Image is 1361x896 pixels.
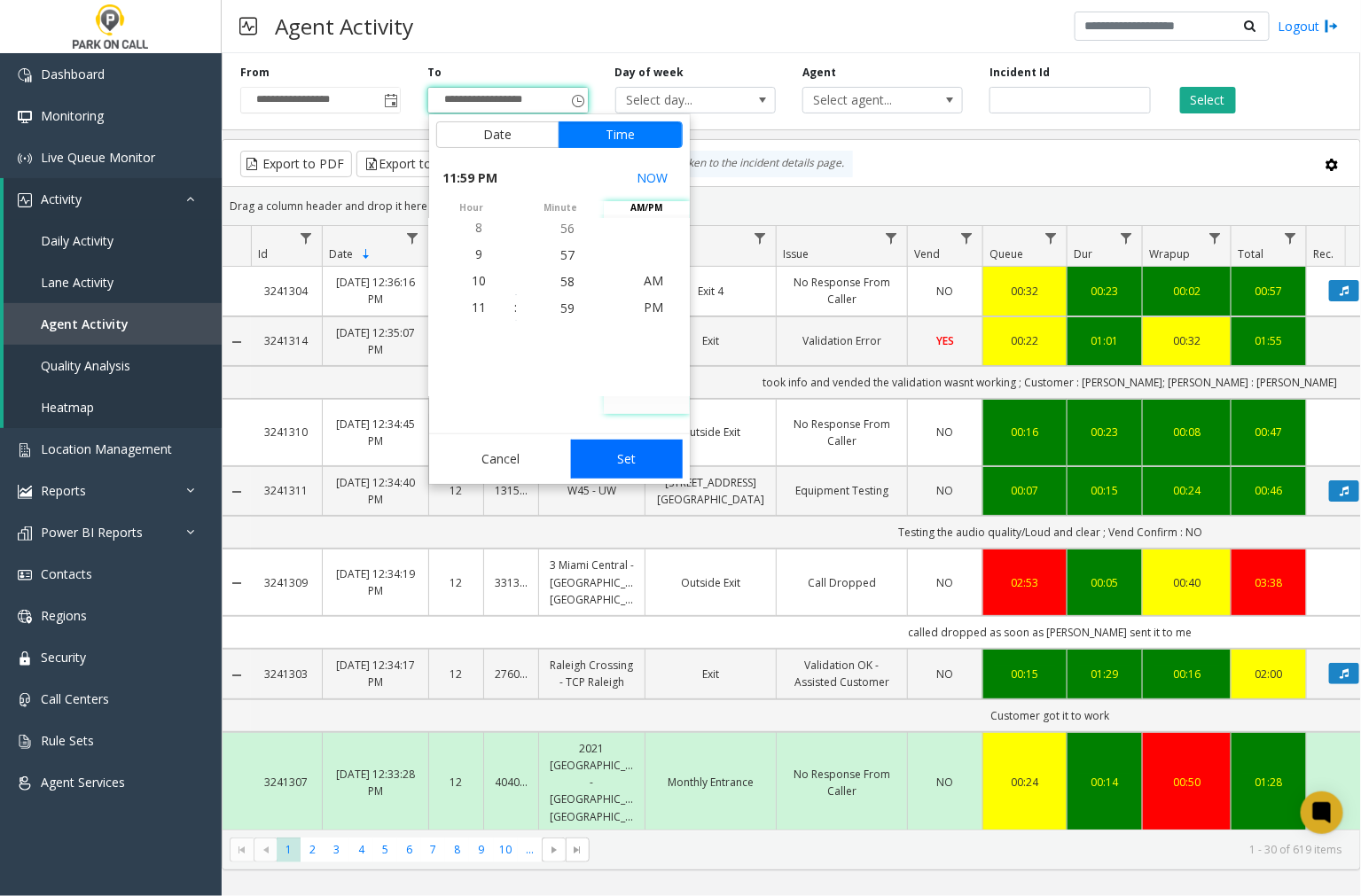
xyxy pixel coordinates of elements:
a: 3241307 [262,774,311,791]
h3: Agent Activity [266,4,422,48]
div: 00:07 [994,482,1056,499]
img: 'icon' [18,526,32,541]
span: Agent Activity [41,316,129,332]
span: Go to the next page [542,838,566,862]
a: 3241303 [262,666,311,682]
a: 131510 [495,482,528,499]
span: Page 4 [349,838,373,861]
a: 00:50 [1154,774,1220,791]
a: Equipment Testing [787,482,896,499]
a: Raleigh Crossing - TCP Raleigh [550,657,634,690]
span: Daily Activity [41,232,113,249]
span: Total [1238,246,1263,261]
a: 03:38 [1242,574,1295,591]
a: Collapse Details [223,485,251,499]
a: 00:23 [1078,424,1131,440]
img: 'icon' [18,735,32,749]
a: [DATE] 12:33:28 PM [333,766,418,799]
span: Sortable [359,247,373,261]
span: NO [937,483,954,498]
a: 3241311 [262,482,311,499]
a: 00:32 [1154,332,1220,349]
a: Exit 4 [656,283,765,300]
span: 57 [561,246,575,263]
a: Date Filter Menu [401,226,425,250]
span: Page 8 [445,838,469,861]
a: 12 [440,774,473,791]
span: 10 [473,272,487,289]
a: [DATE] 12:34:40 PM [333,474,418,508]
span: PM [645,299,664,316]
button: Export to PDF [240,151,352,177]
a: 00:40 [1154,574,1220,591]
a: [DATE] 12:35:07 PM [333,324,418,358]
a: Lane Activity [4,261,222,303]
a: Quality Analysis [4,345,222,386]
span: Vend [914,246,940,261]
div: Data table [223,226,1360,830]
span: 56 [561,220,575,237]
div: 00:05 [1078,574,1131,591]
span: 11:59 PM [443,166,498,191]
a: [DATE] 12:34:19 PM [333,565,418,599]
a: Exit [656,332,765,349]
span: Dur [1074,246,1092,261]
a: Monthly Entrance [656,774,765,791]
a: 3 Miami Central - [GEOGRAPHIC_DATA] [GEOGRAPHIC_DATA] [550,557,634,608]
span: 8 [476,219,483,236]
a: 01:28 [1242,774,1295,791]
a: 00:08 [1154,424,1220,440]
a: Outside Exit [656,574,765,591]
a: No Response From Caller [787,766,896,799]
span: Quality Analysis [41,357,130,374]
label: From [240,65,270,81]
span: NO [937,666,954,682]
a: 3241314 [262,332,311,349]
span: hour [429,201,515,214]
button: Cancel [436,440,567,479]
a: 3241310 [262,424,311,440]
a: Id Filter Menu [294,226,318,250]
img: logout [1325,17,1339,35]
button: Time tab [559,121,683,148]
a: 00:15 [1078,482,1131,499]
a: NO [919,666,972,682]
span: AM [645,272,664,289]
a: Queue Filter Menu [1039,226,1063,250]
a: Validation OK - Assisted Customer [787,657,896,690]
span: Monitoring [41,107,104,124]
a: 00:22 [994,332,1056,349]
span: Reports [41,482,86,499]
span: NO [937,775,954,790]
a: Lane Filter Menu [748,226,772,250]
a: 3241309 [262,574,311,591]
a: 2021 [GEOGRAPHIC_DATA] - [GEOGRAPHIC_DATA] [GEOGRAPHIC_DATA] [550,740,634,825]
img: 'icon' [18,651,32,666]
a: 404001 [495,774,528,791]
a: Collapse Details [223,335,251,349]
div: 01:29 [1078,666,1131,682]
a: Outside Exit [656,424,765,440]
a: Exit [656,666,765,682]
span: Activity [41,191,82,207]
label: Incident Id [989,65,1050,81]
span: Security [41,649,86,666]
a: NO [919,283,972,300]
span: 9 [476,245,483,262]
span: Page 9 [469,838,493,861]
a: 00:23 [1078,283,1131,300]
img: 'icon' [18,568,32,582]
span: NO [937,575,954,590]
span: Lane Activity [41,274,113,291]
img: 'icon' [18,610,32,624]
span: Go to the last page [571,843,585,857]
span: Go to the next page [547,843,561,857]
div: 02:00 [1242,666,1295,682]
span: Location Management [41,440,172,457]
img: 'icon' [18,485,32,499]
span: Toggle popup [568,88,588,113]
div: 02:53 [994,574,1056,591]
div: 00:24 [994,774,1056,791]
a: 00:57 [1242,283,1295,300]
